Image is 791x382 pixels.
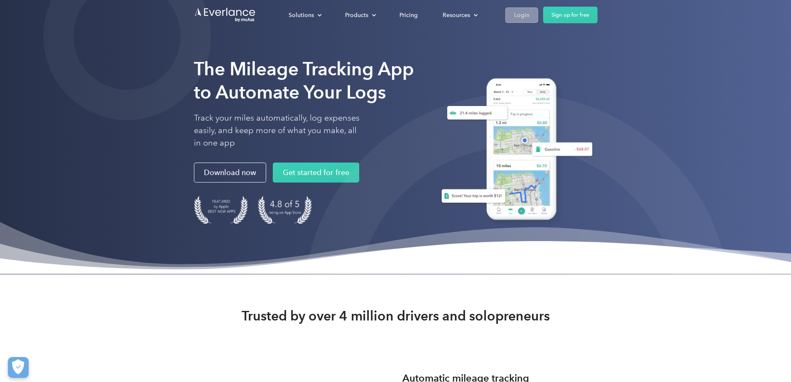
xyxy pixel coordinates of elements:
[242,308,550,324] strong: Trusted by over 4 million drivers and solopreneurs
[345,10,368,20] div: Products
[399,10,418,20] div: Pricing
[194,163,266,182] a: Download now
[431,72,598,229] img: Everlance, mileage tracker app, expense tracking app
[8,357,29,378] button: Cookies Settings
[505,7,538,23] a: Login
[194,112,360,149] p: Track your miles automatically, log expenses easily, and keep more of what you make, all in one app
[337,8,383,22] div: Products
[543,7,598,23] a: Sign up for free
[194,196,248,224] img: Badge for Featured by Apple Best New Apps
[443,10,470,20] div: Resources
[194,58,414,103] strong: The Mileage Tracking App to Automate Your Logs
[280,8,328,22] div: Solutions
[391,8,426,22] a: Pricing
[273,163,359,182] a: Get started for free
[289,10,314,20] div: Solutions
[514,10,529,20] div: Login
[434,8,485,22] div: Resources
[258,196,312,224] img: 4.9 out of 5 stars on the app store
[194,7,256,23] a: Go to homepage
